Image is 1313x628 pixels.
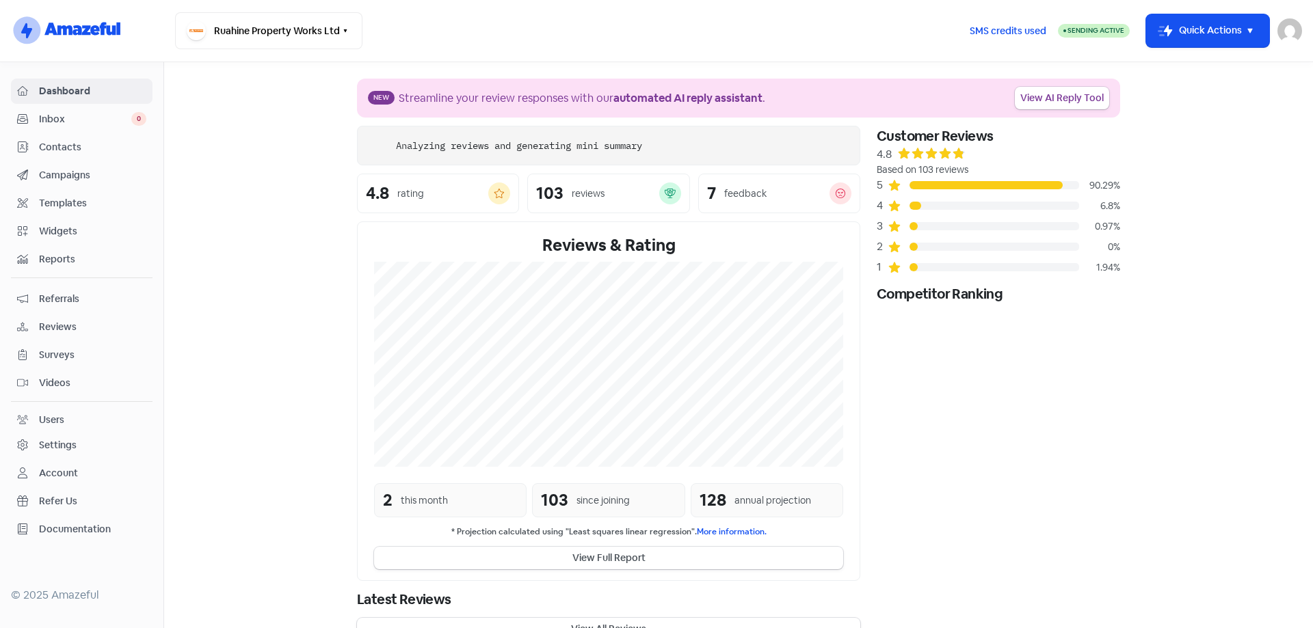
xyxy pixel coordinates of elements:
div: Settings [39,438,77,452]
a: Referrals [11,286,152,312]
span: Reports [39,252,146,267]
a: Surveys [11,342,152,368]
div: 1.94% [1079,260,1120,275]
div: 4 [877,197,888,214]
div: 5 [877,177,888,193]
div: reviews [572,187,605,201]
span: Referrals [39,292,146,306]
a: Users [11,407,152,433]
a: Reports [11,247,152,272]
div: 103 [541,488,568,513]
div: Reviews & Rating [374,233,843,258]
button: Quick Actions [1146,14,1269,47]
a: Account [11,461,152,486]
div: Customer Reviews [877,126,1120,146]
div: 3 [877,218,888,234]
span: SMS credits used [970,24,1046,38]
a: Refer Us [11,489,152,514]
span: Sending Active [1067,26,1124,35]
a: Templates [11,191,152,216]
div: 128 [700,488,726,513]
div: © 2025 Amazeful [11,587,152,603]
img: User [1277,18,1302,43]
a: 7feedback [698,174,860,213]
div: Based on 103 reviews [877,163,1120,177]
div: Users [39,413,64,427]
span: 0 [131,112,146,126]
div: annual projection [734,493,811,508]
div: Latest Reviews [357,589,860,610]
span: Inbox [39,112,131,126]
div: Analyzing reviews and generating mini summary [396,139,642,153]
a: Widgets [11,219,152,244]
div: 1 [877,259,888,275]
a: Sending Active [1058,23,1130,39]
span: Campaigns [39,168,146,182]
a: More information. [697,526,767,537]
span: Videos [39,376,146,390]
div: this month [401,493,448,508]
div: Competitor Ranking [877,284,1120,304]
div: 4.8 [877,146,892,163]
button: Ruahine Property Works Ltd [175,12,362,49]
a: 103reviews [527,174,689,213]
a: Inbox 0 [11,107,152,132]
a: View AI Reply Tool [1015,87,1109,109]
span: Widgets [39,224,146,238]
small: * Projection calculated using "Least squares linear regression". [374,525,843,538]
a: Reviews [11,314,152,340]
div: 2 [877,238,888,255]
span: Templates [39,196,146,210]
div: Account [39,466,78,480]
div: feedback [724,187,767,201]
div: 7 [707,185,716,202]
span: Contacts [39,140,146,154]
a: Videos [11,370,152,396]
div: Streamline your review responses with our . [399,90,765,107]
b: automated AI reply assistant [613,91,762,105]
a: 4.8rating [357,174,519,213]
span: Surveys [39,348,146,362]
a: Campaigns [11,163,152,188]
span: Reviews [39,320,146,334]
a: Dashboard [11,79,152,104]
div: 0% [1079,240,1120,254]
div: 4.8 [366,185,389,202]
span: Refer Us [39,494,146,508]
div: 90.29% [1079,178,1120,193]
button: View Full Report [374,547,843,569]
div: since joining [576,493,630,508]
span: New [368,91,395,105]
div: rating [397,187,424,201]
div: 103 [536,185,563,202]
span: Dashboard [39,84,146,98]
div: 2 [383,488,393,513]
a: Contacts [11,135,152,160]
div: 0.97% [1079,219,1120,234]
a: Settings [11,433,152,458]
span: Documentation [39,522,146,536]
a: Documentation [11,517,152,542]
div: 6.8% [1079,199,1120,213]
a: SMS credits used [958,23,1058,37]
